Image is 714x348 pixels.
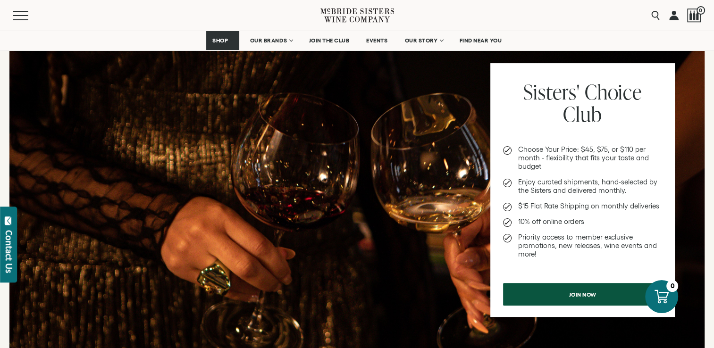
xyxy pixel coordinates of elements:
[206,31,239,50] a: SHOP
[360,31,394,50] a: EVENTS
[503,217,662,226] li: 10% off online orders
[523,78,580,106] span: Sisters'
[309,37,350,44] span: JOIN THE CLUB
[460,37,502,44] span: FIND NEAR YOU
[212,37,228,44] span: SHOP
[366,37,387,44] span: EVENTS
[250,37,287,44] span: OUR BRANDS
[503,202,662,210] li: $15 Flat Rate Shipping on monthly deliveries
[585,78,642,106] span: Choice
[697,6,705,15] span: 0
[4,230,14,273] div: Contact Us
[563,100,602,128] span: Club
[404,37,437,44] span: OUR STORY
[503,233,662,258] li: Priority access to member exclusive promotions, new releases, wine events and more!
[553,285,613,304] span: Join now
[303,31,356,50] a: JOIN THE CLUB
[13,11,47,20] button: Mobile Menu Trigger
[454,31,508,50] a: FIND NEAR YOU
[244,31,298,50] a: OUR BRANDS
[503,145,662,171] li: Choose Your Price: $45, $75, or $110 per month - flexibility that fits your taste and budget
[398,31,449,50] a: OUR STORY
[503,178,662,195] li: Enjoy curated shipments, hand-selected by the Sisters and delivered monthly.
[503,283,662,306] a: Join now
[666,280,678,292] div: 0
